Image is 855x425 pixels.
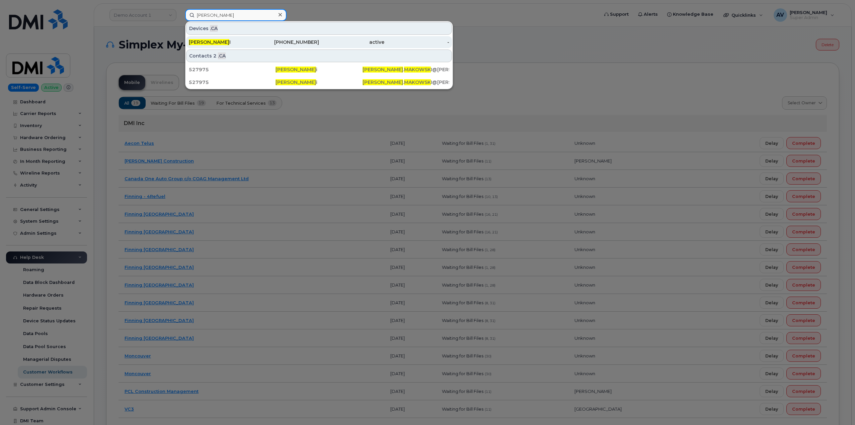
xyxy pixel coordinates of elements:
[319,39,384,45] div: active
[363,66,449,73] div: . I@[PERSON_NAME][DOMAIN_NAME]
[189,79,276,86] div: 527975
[404,79,431,85] span: MAKOWSK
[189,39,254,45] div: I
[189,66,276,73] div: 527975
[276,79,362,86] div: i
[404,67,431,73] span: MAKOWSK
[186,22,452,35] div: Devices
[363,79,403,85] span: [PERSON_NAME]
[186,76,452,88] a: 527975[PERSON_NAME]i[PERSON_NAME].MAKOWSKI@[PERSON_NAME][DOMAIN_NAME]
[363,67,403,73] span: [PERSON_NAME]
[186,36,452,48] a: [PERSON_NAME]I[PHONE_NUMBER]active-
[384,39,450,45] div: -
[218,52,226,59] span: .CA
[186,64,452,76] a: 527975[PERSON_NAME]i[PERSON_NAME].MAKOWSKI@[PERSON_NAME][DOMAIN_NAME]
[276,67,316,73] span: [PERSON_NAME]
[254,39,319,45] div: [PHONE_NUMBER]
[213,52,217,59] span: 2
[363,79,449,86] div: . I@[PERSON_NAME][DOMAIN_NAME]
[186,49,452,62] div: Contacts
[276,79,316,85] span: [PERSON_NAME]
[189,39,229,45] span: [PERSON_NAME]
[276,66,362,73] div: i
[210,25,218,32] span: .CA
